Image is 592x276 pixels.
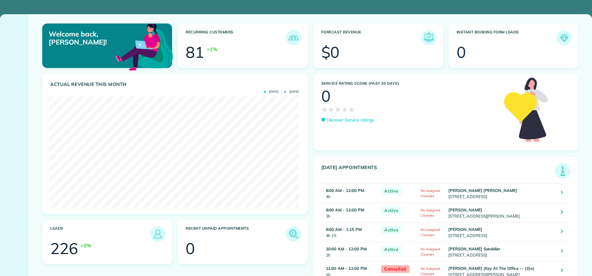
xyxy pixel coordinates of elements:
[321,45,340,60] div: $0
[423,32,435,44] img: icon_forecast_revenue-8c13a41c7ed35a8dcfafea3cbb826a0462acb37728057bba2d056411b612bbbe.png
[448,227,482,232] strong: [PERSON_NAME]
[558,32,570,44] img: icon_form_leads-04211a6a04a5b2264e4ee56bc0799ec3eb69b7e499cbb523a139df1d13a81ae0.png
[421,189,440,198] span: No Assigned Cleaners
[207,45,217,53] div: +1%
[321,117,374,123] a: Discover Service ratings
[321,104,328,115] span: ★
[50,241,78,256] div: 226
[186,45,204,60] div: 81
[448,266,534,271] strong: [PERSON_NAME] (Key At The Office -- (3)o)
[448,207,482,212] strong: [PERSON_NAME]
[448,188,517,193] strong: [PERSON_NAME] [PERSON_NAME]
[381,187,401,195] span: Active
[341,104,348,115] span: ★
[421,208,440,218] span: No Assigned Cleaners
[335,104,341,115] span: ★
[447,184,557,203] td: [STREET_ADDRESS]
[321,184,378,203] td: 4h
[457,45,466,60] div: 0
[186,241,195,256] div: 0
[321,223,378,242] td: 4h 15
[457,30,557,45] h3: Instant Booking Form Leads
[448,246,500,251] strong: [PERSON_NAME] Sanddler
[50,82,301,87] h3: Actual Revenue this month
[49,30,130,46] p: Welcome back, [PERSON_NAME]!
[321,165,555,179] h3: [DATE] Appointments
[421,247,440,257] span: No Assigned Cleaners
[287,32,300,44] img: icon_recurring_customers-cf858462ba22bcd05b5a5880d41d6543d210077de5bb9ebc9590e49fd87d84ed.png
[326,246,367,251] strong: 10:00 AM - 12:00 PM
[321,30,421,45] h3: Forecast Revenue
[326,266,367,271] strong: 11:00 AM - 12:00 PM
[348,104,355,115] span: ★
[321,88,331,104] div: 0
[381,265,409,273] span: Cancelled
[557,165,569,177] img: icon_todays_appointments-901f7ab196bb0bea1936b74009e4eb5ffbc2d2711fa7634e0d609ed5ef32b18b.png
[287,228,300,240] img: icon_unpaid_appointments-47b8ce3997adf2238b356f14209ab4cced10bd1f174958f3ca8f1d0dd7fffeee.png
[381,226,401,234] span: Active
[381,246,401,253] span: Active
[114,16,174,76] img: dashboard_welcome-42a62b7d889689a78055ac9021e634bf52bae3f8056760290aed330b23ab8690.png
[321,81,498,86] h3: Service Rating score (past 30 days)
[421,227,440,237] span: No Assigned Cleaners
[326,227,362,232] strong: 9:00 AM - 1:15 PM
[327,117,374,123] p: Discover Service ratings
[50,226,150,242] h3: Leads
[328,104,335,115] span: ★
[447,223,557,242] td: [STREET_ADDRESS]
[284,90,299,93] span: [DATE]
[326,207,364,212] strong: 9:00 AM - 12:00 PM
[326,188,364,193] strong: 8:00 AM - 12:00 PM
[186,30,286,45] h3: Recurring Customers
[447,242,557,261] td: [STREET_ADDRESS]
[80,242,91,249] div: +0%
[186,226,286,242] h3: Recent unpaid appointments
[321,203,378,223] td: 3h
[381,207,401,214] span: Active
[447,203,557,223] td: [STREET_ADDRESS][PERSON_NAME]
[421,266,440,276] span: No Assigned Cleaners
[321,242,378,261] td: 2h
[152,228,164,240] img: icon_leads-1bed01f49abd5b7fead27621c3d59655bb73ed531f8eeb49469d10e621d6b896.png
[264,90,278,93] span: [DATE]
